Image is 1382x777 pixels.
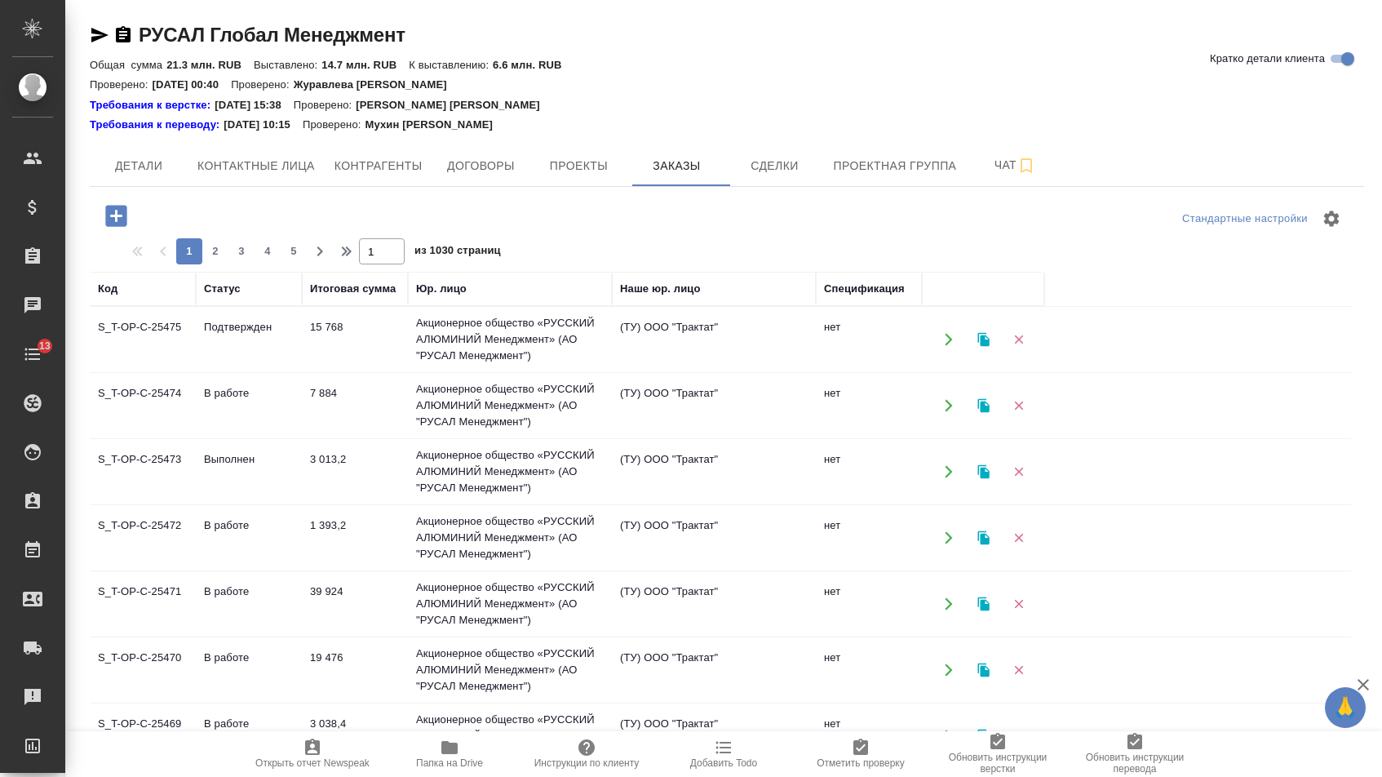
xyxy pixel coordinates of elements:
[302,377,408,434] td: 7 884
[408,439,612,504] td: Акционерное общество «РУССКИЙ АЛЮМИНИЙ Менеджмент» (АО "РУСАЛ Менеджмент")
[302,642,408,699] td: 19 476
[90,708,196,765] td: S_T-OP-C-25469
[939,752,1056,775] span: Обновить инструкции верстки
[100,156,178,176] span: Детали
[792,731,929,777] button: Отметить проверку
[294,97,357,113] p: Проверено:
[90,443,196,500] td: S_T-OP-C-25473
[197,156,315,176] span: Контактные лица
[932,389,965,423] button: Открыть
[1331,690,1359,725] span: 🙏
[735,156,813,176] span: Сделки
[196,642,302,699] td: В работе
[302,443,408,500] td: 3 013,2
[967,588,1000,621] button: Клонировать
[94,199,139,233] button: Добавить проект
[90,117,224,133] div: Нажми, чтобы открыть папку с инструкцией
[139,24,405,46] a: РУСАЛ Глобал Менеджмент
[196,509,302,566] td: В работе
[929,731,1066,777] button: Обновить инструкции верстки
[254,59,321,71] p: Выставлено:
[1325,687,1366,728] button: 🙏
[202,243,228,260] span: 2
[1002,588,1035,621] button: Удалить
[196,443,302,500] td: Выполнен
[408,704,612,769] td: Акционерное общество «РУССКИЙ АЛЮМИНИЙ Менеджмент» (АО "РУСАЛ Менеджмент")
[637,156,715,176] span: Заказы
[113,25,133,45] button: Скопировать ссылку
[416,281,467,297] div: Юр. лицо
[816,377,922,434] td: нет
[620,281,701,297] div: Наше юр. лицо
[29,338,60,354] span: 13
[408,373,612,438] td: Акционерное общество «РУССКИЙ АЛЮМИНИЙ Менеджмент» (АО "РУСАЛ Менеджмент")
[255,757,370,769] span: Открыть отчет Newspeak
[816,443,922,500] td: нет
[539,156,618,176] span: Проекты
[408,637,612,703] td: Акционерное общество «РУССКИЙ АЛЮМИНИЙ Менеджмент» (АО "РУСАЛ Менеджмент")
[356,97,552,113] p: [PERSON_NAME] [PERSON_NAME]
[816,311,922,368] td: нет
[833,156,956,176] span: Проектная группа
[534,757,640,769] span: Инструкции по клиенту
[255,238,281,264] button: 4
[153,78,232,91] p: [DATE] 00:40
[824,281,905,297] div: Спецификация
[976,155,1054,175] span: Чат
[302,575,408,633] td: 39 924
[414,241,501,264] span: из 1030 страниц
[202,238,228,264] button: 2
[932,654,965,687] button: Открыть
[1076,752,1194,775] span: Обновить инструкции перевода
[1002,654,1035,687] button: Удалить
[90,509,196,566] td: S_T-OP-C-25472
[228,243,255,260] span: 3
[196,575,302,633] td: В работе
[90,59,166,71] p: Общая сумма
[224,117,303,133] p: [DATE] 10:15
[90,642,196,699] td: S_T-OP-C-25470
[228,238,255,264] button: 3
[244,731,381,777] button: Открыть отчет Newspeak
[612,509,816,566] td: (ТУ) ООО "Трактат"
[294,78,459,91] p: Журавлева [PERSON_NAME]
[166,59,254,71] p: 21.3 млн. RUB
[196,311,302,368] td: Подтвержден
[493,59,574,71] p: 6.6 млн. RUB
[967,389,1000,423] button: Клонировать
[816,509,922,566] td: нет
[196,377,302,434] td: В работе
[321,59,409,71] p: 14.7 млн. RUB
[409,59,493,71] p: К выставлению:
[518,731,655,777] button: Инструкции по клиенту
[98,281,117,297] div: Код
[612,377,816,434] td: (ТУ) ООО "Трактат"
[1312,199,1351,238] span: Настроить таблицу
[816,708,922,765] td: нет
[932,522,965,555] button: Открыть
[310,281,396,297] div: Итоговая сумма
[1178,206,1312,232] div: split button
[1066,731,1203,777] button: Обновить инструкции перевода
[90,117,224,133] a: Требования к переводу:
[441,156,520,176] span: Договоры
[932,720,965,753] button: Открыть
[967,654,1000,687] button: Клонировать
[408,505,612,571] td: Акционерное общество «РУССКИЙ АЛЮМИНИЙ Менеджмент» (АО "РУСАЛ Менеджмент")
[302,708,408,765] td: 3 038,4
[302,509,408,566] td: 1 393,2
[90,311,196,368] td: S_T-OP-C-25475
[816,575,922,633] td: нет
[612,708,816,765] td: (ТУ) ООО "Трактат"
[255,243,281,260] span: 4
[381,731,518,777] button: Папка на Drive
[816,642,922,699] td: нет
[281,238,307,264] button: 5
[932,588,965,621] button: Открыть
[90,97,215,113] div: Нажми, чтобы открыть папку с инструкцией
[967,522,1000,555] button: Клонировать
[408,307,612,372] td: Акционерное общество «РУССКИЙ АЛЮМИНИЙ Менеджмент» (АО "РУСАЛ Менеджмент")
[204,281,241,297] div: Статус
[1002,720,1035,753] button: Удалить
[1017,156,1036,175] svg: Подписаться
